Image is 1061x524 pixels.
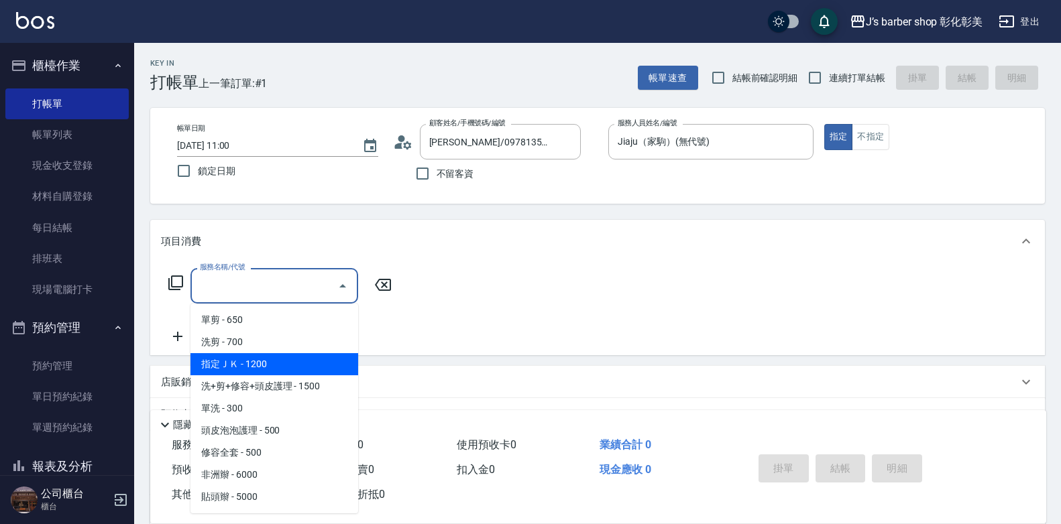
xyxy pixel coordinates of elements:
[11,486,38,513] img: Person
[732,71,798,85] span: 結帳前確認明細
[172,463,231,476] span: 預收卡販賣 0
[150,59,199,68] h2: Key In
[41,487,109,501] h5: 公司櫃台
[190,486,358,508] span: 貼頭辮 - 5000
[5,119,129,150] a: 帳單列表
[437,167,474,181] span: 不留客資
[5,310,129,345] button: 預約管理
[190,419,358,442] span: 頭皮泡泡護理 - 500
[190,442,358,464] span: 修容全套 - 500
[457,438,516,451] span: 使用預收卡 0
[190,397,358,419] span: 單洗 - 300
[172,488,242,501] span: 其他付款方式 0
[844,8,988,36] button: J’s barber shop 彰化彰美
[5,449,129,484] button: 報表及分析
[5,243,129,274] a: 排班表
[190,464,358,486] span: 非洲辮 - 6000
[150,220,1045,263] div: 項目消費
[161,407,211,421] p: 預收卡販賣
[600,463,651,476] span: 現金應收 0
[993,9,1045,34] button: 登出
[852,124,889,150] button: 不指定
[190,353,358,375] span: 指定ＪＫ - 1200
[161,235,201,249] p: 項目消費
[161,375,201,389] p: 店販銷售
[150,366,1045,398] div: 店販銷售
[866,13,983,30] div: J’s barber shop 彰化彰美
[457,463,495,476] span: 扣入金 0
[5,350,129,381] a: 預約管理
[638,66,698,90] button: 帳單速查
[5,181,129,212] a: 材料自購登錄
[150,398,1045,430] div: 預收卡販賣
[811,8,838,35] button: save
[190,331,358,353] span: 洗剪 - 700
[5,412,129,443] a: 單週預約紀錄
[190,309,358,331] span: 單剪 - 650
[332,275,353,297] button: Close
[618,118,677,128] label: 服務人員姓名/編號
[150,73,199,92] h3: 打帳單
[600,438,651,451] span: 業績合計 0
[198,164,235,178] span: 鎖定日期
[829,71,885,85] span: 連續打單結帳
[5,88,129,119] a: 打帳單
[173,418,233,432] p: 隱藏業績明細
[5,381,129,412] a: 單日預約紀錄
[190,375,358,397] span: 洗+剪+修容+頭皮護理 - 1500
[200,262,245,272] label: 服務名稱/代號
[354,130,386,162] button: Choose date, selected date is 2025-08-15
[199,75,268,92] span: 上一筆訂單:#1
[5,48,129,83] button: 櫃檯作業
[16,12,54,29] img: Logo
[177,123,205,133] label: 帳單日期
[824,124,853,150] button: 指定
[5,212,129,243] a: 每日結帳
[5,150,129,181] a: 現金收支登錄
[172,438,221,451] span: 服務消費 0
[5,274,129,305] a: 現場電腦打卡
[41,501,109,513] p: 櫃台
[177,135,349,157] input: YYYY/MM/DD hh:mm
[429,118,506,128] label: 顧客姓名/手機號碼/編號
